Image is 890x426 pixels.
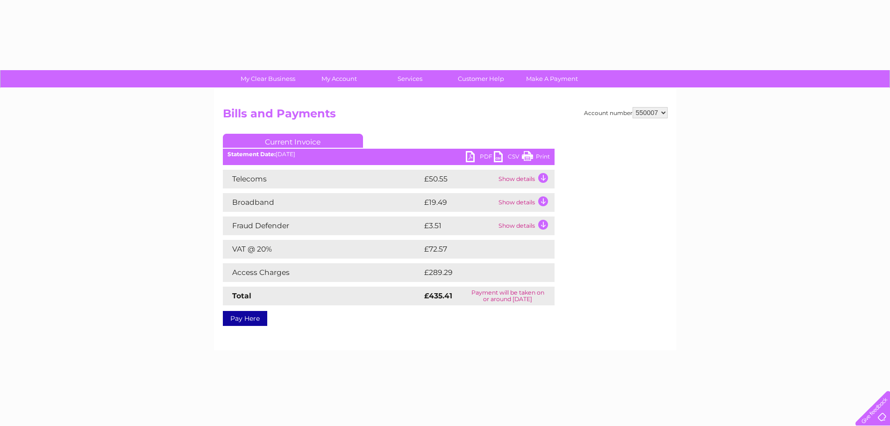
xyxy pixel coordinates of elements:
[584,107,668,118] div: Account number
[422,170,496,188] td: £50.55
[522,151,550,165] a: Print
[232,291,251,300] strong: Total
[371,70,449,87] a: Services
[223,311,267,326] a: Pay Here
[223,151,555,158] div: [DATE]
[223,170,422,188] td: Telecoms
[223,240,422,259] td: VAT @ 20%
[223,107,668,125] h2: Bills and Payments
[300,70,377,87] a: My Account
[223,134,363,148] a: Current Invoice
[496,170,555,188] td: Show details
[424,291,452,300] strong: £435.41
[422,240,535,259] td: £72.57
[228,151,276,158] b: Statement Date:
[496,217,555,235] td: Show details
[422,263,538,282] td: £289.29
[442,70,520,87] a: Customer Help
[513,70,591,87] a: Make A Payment
[223,263,422,282] td: Access Charges
[422,217,496,235] td: £3.51
[223,217,422,235] td: Fraud Defender
[461,287,555,305] td: Payment will be taken on or around [DATE]
[496,193,555,212] td: Show details
[466,151,494,165] a: PDF
[422,193,496,212] td: £19.49
[229,70,306,87] a: My Clear Business
[494,151,522,165] a: CSV
[223,193,422,212] td: Broadband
